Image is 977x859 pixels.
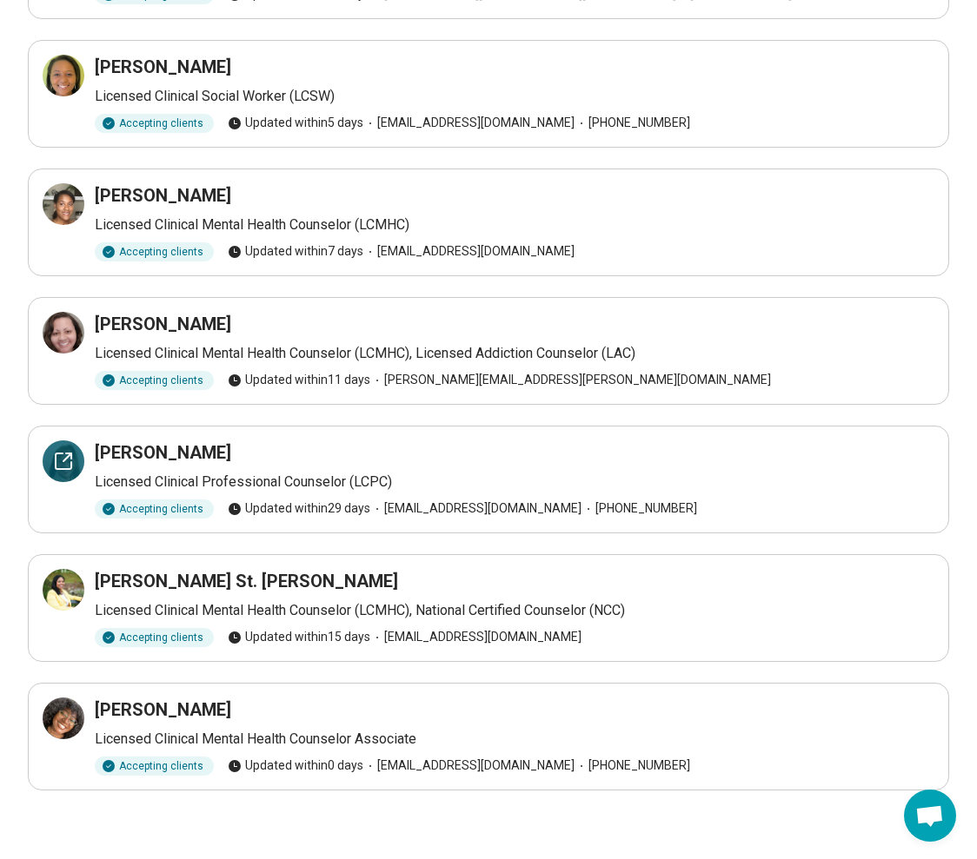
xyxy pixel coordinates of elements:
p: Licensed Clinical Mental Health Counselor (LCMHC) [95,215,934,235]
div: Accepting clients [95,499,214,519]
div: Open chat [904,790,956,842]
p: Licensed Clinical Professional Counselor (LCPC) [95,472,934,492]
p: Licensed Clinical Mental Health Counselor (LCMHC), National Certified Counselor (NCC) [95,600,934,621]
h3: [PERSON_NAME] [95,312,231,336]
span: [EMAIL_ADDRESS][DOMAIN_NAME] [363,114,575,132]
p: Licensed Clinical Mental Health Counselor (LCMHC), Licensed Addiction Counselor (LAC) [95,343,934,364]
span: [PHONE_NUMBER] [582,499,697,518]
span: Updated within 7 days [228,242,363,261]
div: Accepting clients [95,628,214,647]
span: [EMAIL_ADDRESS][DOMAIN_NAME] [363,242,575,261]
span: [PERSON_NAME][EMAIL_ADDRESS][PERSON_NAME][DOMAIN_NAME] [370,371,771,389]
p: Licensed Clinical Social Worker (LCSW) [95,86,934,107]
p: Licensed Clinical Mental Health Counselor Associate [95,729,934,750]
div: Accepting clients [95,371,214,390]
h3: [PERSON_NAME] [95,440,231,465]
div: Accepting clients [95,114,214,133]
span: Updated within 5 days [228,114,363,132]
span: [PHONE_NUMBER] [575,114,690,132]
span: Updated within 11 days [228,371,370,389]
h3: [PERSON_NAME] [95,697,231,722]
span: [PHONE_NUMBER] [575,757,690,775]
span: Updated within 29 days [228,499,370,518]
span: Updated within 15 days [228,628,370,646]
div: Accepting clients [95,242,214,261]
span: [EMAIL_ADDRESS][DOMAIN_NAME] [370,628,582,646]
span: [EMAIL_ADDRESS][DOMAIN_NAME] [363,757,575,775]
span: [EMAIL_ADDRESS][DOMAIN_NAME] [370,499,582,518]
h3: [PERSON_NAME] [95,183,231,208]
div: Accepting clients [95,757,214,776]
h3: [PERSON_NAME] [95,55,231,79]
span: Updated within 0 days [228,757,363,775]
h3: [PERSON_NAME] St. [PERSON_NAME] [95,569,398,593]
